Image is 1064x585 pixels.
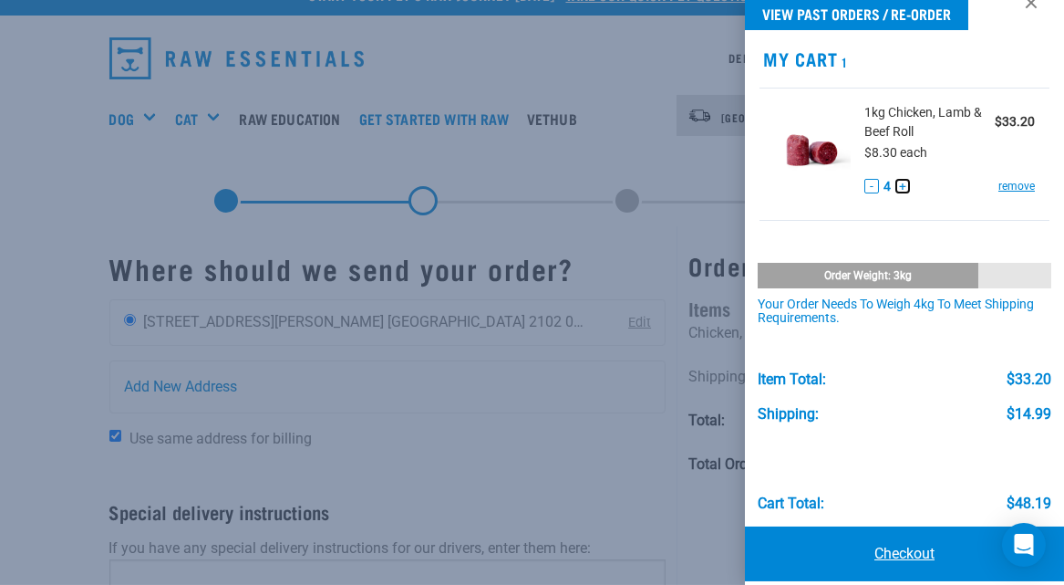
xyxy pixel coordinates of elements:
[758,406,819,423] div: Shipping:
[895,179,910,193] button: +
[883,177,891,196] span: 4
[745,527,1064,581] a: Checkout
[838,58,849,65] span: 1
[774,103,851,197] img: Chicken, Lamb & Beef Roll
[864,179,879,193] button: -
[758,371,826,388] div: Item Total:
[864,103,995,141] span: 1kg Chicken, Lamb & Beef Roll
[1007,371,1051,388] div: $33.20
[758,496,824,512] div: Cart total:
[758,263,978,288] div: Order weight: 3kg
[758,298,1052,327] div: Your order needs to weigh 4kg to meet shipping requirements.
[864,145,927,160] span: $8.30 each
[995,114,1035,129] strong: $33.20
[1007,406,1051,423] div: $14.99
[1002,523,1046,567] div: Open Intercom Messenger
[998,178,1035,194] a: remove
[1007,496,1051,512] div: $48.19
[745,48,1064,69] h2: My Cart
